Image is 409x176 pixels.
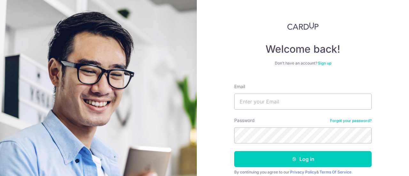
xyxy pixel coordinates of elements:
[318,61,331,65] a: Sign up
[234,117,255,124] label: Password
[234,94,372,110] input: Enter your Email
[290,170,316,174] a: Privacy Policy
[320,170,351,174] a: Terms Of Service
[234,61,372,66] div: Don’t have an account?
[330,118,372,123] a: Forgot your password?
[234,170,372,175] div: By continuing you agree to our &
[234,151,372,167] button: Log in
[234,43,372,56] h4: Welcome back!
[234,83,245,90] label: Email
[287,22,319,30] img: CardUp Logo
